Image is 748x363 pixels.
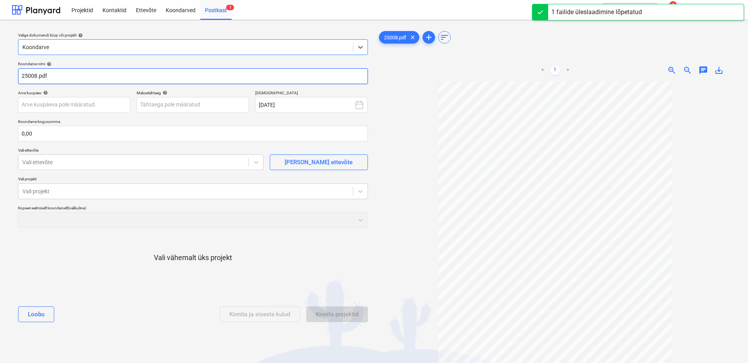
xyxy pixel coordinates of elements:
[137,97,249,113] input: Tähtaega pole määratud
[226,5,234,10] span: 1
[161,90,167,95] span: help
[42,90,48,95] span: help
[137,90,249,95] div: Maksetähtaeg
[714,66,724,75] span: save_alt
[440,33,449,42] span: sort
[18,126,368,141] input: Koondarve kogusumma
[18,205,368,211] div: Kopeeri eelmiselt koondarvelt (valikuline)
[18,68,368,84] input: Koondarve nimi
[255,90,368,97] p: [DEMOGRAPHIC_DATA]
[28,309,44,319] div: Loobu
[379,31,419,44] div: 25008.pdf
[255,97,368,113] button: [DATE]
[699,66,708,75] span: chat
[18,90,130,95] div: Arve kuupäev
[563,66,572,75] a: Next page
[550,66,560,75] a: Page 1 is your current page
[154,253,232,262] p: Vali vähemalt üks projekt
[18,97,130,113] input: Arve kuupäeva pole määratud.
[18,306,54,322] button: Loobu
[77,33,83,38] span: help
[408,33,417,42] span: clear
[18,61,368,66] div: Koondarve nimi
[18,33,368,38] div: Valige dokumendi tüüp või projekt
[709,325,748,363] iframe: Chat Widget
[667,66,677,75] span: zoom_in
[18,176,368,183] p: Vali projekt
[424,33,433,42] span: add
[683,66,692,75] span: zoom_out
[551,7,642,17] div: 1 failide üleslaadimine lõpetatud
[18,148,263,154] p: Vali ettevõte
[538,66,547,75] a: Previous page
[45,62,51,66] span: help
[379,35,411,40] span: 25008.pdf
[285,157,353,167] div: [PERSON_NAME] ettevõte
[18,119,368,126] p: Koondarve kogusumma
[270,154,368,170] button: [PERSON_NAME] ettevõte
